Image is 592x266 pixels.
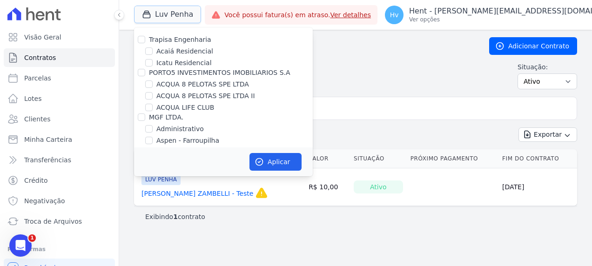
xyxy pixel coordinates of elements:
[330,11,371,19] a: Ver detalhes
[4,89,115,108] a: Lotes
[305,168,350,206] td: R$ 10,00
[249,153,302,171] button: Aplicar
[4,130,115,149] a: Minha Carteira
[24,196,65,206] span: Negativação
[489,37,577,55] a: Adicionar Contrato
[350,149,407,168] th: Situação
[9,234,32,257] iframe: Intercom live chat
[4,110,115,128] a: Clientes
[24,217,82,226] span: Troca de Arquivos
[7,244,111,255] div: Plataformas
[4,69,115,87] a: Parcelas
[156,103,214,113] label: ACQUA LIFE CLUB
[407,149,498,168] th: Próximo Pagamento
[24,33,61,42] span: Visão Geral
[305,149,350,168] th: Valor
[156,47,213,56] label: Acaiá Residencial
[173,213,178,220] b: 1
[141,189,253,198] a: [PERSON_NAME] ZAMBELLI - Teste
[156,91,255,101] label: ACQUA 8 PELOTAS SPE LTDA II
[498,149,577,168] th: Fim do Contrato
[4,48,115,67] a: Contratos
[145,212,205,221] p: Exibindo contrato
[4,151,115,169] a: Transferências
[390,12,399,18] span: Hv
[224,10,371,20] span: Você possui fatura(s) em atraso.
[149,69,290,76] label: PORTO5 INVESTIMENTOS IMOBILIARIOS S.A
[4,28,115,47] a: Visão Geral
[134,6,201,23] button: Luv Penha
[24,114,50,124] span: Clientes
[24,53,56,62] span: Contratos
[4,171,115,190] a: Crédito
[156,80,249,89] label: ACQUA 8 PELOTAS SPE LTDA
[24,176,48,185] span: Crédito
[149,113,183,121] label: MGF LTDA.
[149,36,211,43] label: Trapisa Engenharia
[141,174,181,185] span: LUV PENHA
[498,168,577,206] td: [DATE]
[518,62,577,72] label: Situação:
[354,180,403,193] div: Ativo
[24,135,72,144] span: Minha Carteira
[4,192,115,210] a: Negativação
[518,127,577,142] button: Exportar
[156,136,219,146] label: Aspen - Farroupilha
[4,212,115,231] a: Troca de Arquivos
[156,58,212,68] label: Icatu Residencial
[149,99,573,118] input: Buscar por nome do lote
[24,155,71,165] span: Transferências
[28,234,36,242] span: 1
[24,73,51,83] span: Parcelas
[156,124,204,134] label: Administrativo
[24,94,42,103] span: Lotes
